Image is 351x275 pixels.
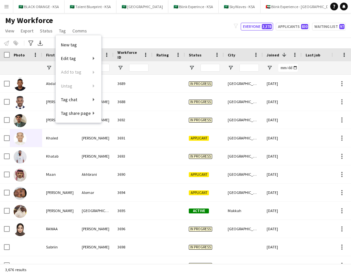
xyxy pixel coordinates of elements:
input: Workforce ID Filter Input [129,64,149,72]
span: 97 [339,24,345,29]
div: Makkah [224,202,263,220]
button: 🇸🇦 [GEOGRAPHIC_DATA] [116,0,168,13]
div: [DATE] [263,129,302,147]
button: Open Filter Menu [117,65,123,71]
span: In progress [189,154,212,159]
div: [PERSON_NAME] [78,238,114,256]
div: Akhbrani [78,165,114,183]
div: [DATE] [263,220,302,238]
div: [PERSON_NAME] [78,220,114,238]
div: [GEOGRAPHIC_DATA] [224,111,263,129]
div: [GEOGRAPHIC_DATA] [224,93,263,111]
input: Status Filter Input [200,64,220,72]
div: [PERSON_NAME] [78,129,114,147]
div: [DATE] [263,147,302,165]
div: 3695 [114,202,152,220]
div: 3698 [114,238,152,256]
span: In progress [189,81,212,86]
input: Last Name Filter Input [93,64,110,72]
div: [DATE] [263,202,302,220]
span: Rating [156,53,169,57]
div: [GEOGRAPHIC_DATA] [224,147,263,165]
div: [GEOGRAPHIC_DATA] [224,165,263,183]
div: RAWAA [42,220,78,238]
img: Kevin Tekie [14,114,27,127]
a: Export [18,27,36,35]
div: 3696 [114,220,152,238]
button: 🇸🇦 Blink Experince - KSA [168,0,219,13]
img: RAWAA Ali [14,223,27,236]
a: Status [37,27,55,35]
img: Mohamed Alomar [14,187,27,200]
button: Everyone3,378 [241,23,273,30]
div: [PERSON_NAME] [42,202,78,220]
div: 3689 [114,75,152,92]
span: 3,378 [262,24,272,29]
app-action-btn: Advanced filters [27,39,35,47]
div: [PERSON_NAME] [42,93,78,111]
span: In progress [189,245,212,250]
a: Comms [70,27,90,35]
a: Tag [56,27,68,35]
img: Abdalziz Makawi [14,78,27,91]
div: [DATE] [263,256,302,274]
div: 3690 [114,165,152,183]
div: [GEOGRAPHIC_DATA] [224,129,263,147]
span: Applicant [189,190,209,195]
span: Joined [267,53,279,57]
div: [DATE] [263,165,302,183]
div: [GEOGRAPHIC_DATA] [224,75,263,92]
app-action-btn: Export XLSX [36,39,44,47]
img: Khatab Ahmed [14,150,27,163]
span: Photo [14,53,25,57]
span: Status [189,53,201,57]
span: 830 [301,24,308,29]
button: Open Filter Menu [189,65,195,71]
span: Active [189,209,209,213]
div: Maan [42,165,78,183]
button: 🇦🇪 Blink Experience - [GEOGRAPHIC_DATA] [260,0,342,13]
div: [DATE] [263,111,302,129]
div: 3691 [114,129,152,147]
img: Mohammed Salem [14,205,27,218]
button: 🇸🇦 SkyWaves - KSA [219,0,260,13]
img: Khaled Mohammed [14,132,27,145]
div: 3697 [114,256,152,274]
div: [GEOGRAPHIC_DATA] [224,184,263,201]
div: [DATE] [263,238,302,256]
input: Joined Filter Input [278,64,298,72]
span: View [5,28,14,34]
button: Open Filter Menu [228,65,234,71]
div: [GEOGRAPHIC_DATA] [224,220,263,238]
div: [DATE] [263,75,302,92]
input: City Filter Input [239,64,259,72]
div: [PERSON_NAME] [42,256,78,274]
span: Workforce ID [117,50,141,60]
button: Applicants830 [276,23,309,30]
span: Last job [306,53,320,57]
img: Maan Akhbrani [14,169,27,182]
span: In progress [189,227,212,232]
div: Alomar [78,184,114,201]
span: Status [40,28,53,34]
div: [GEOGRAPHIC_DATA] [78,202,114,220]
span: In progress [189,100,212,104]
div: [DATE] [263,184,302,201]
div: 3692 [114,111,152,129]
span: In progress [189,263,212,268]
span: Comms [72,28,87,34]
span: Export [21,28,33,34]
img: Ibrahim Elsheikh [14,96,27,109]
div: [PERSON_NAME] [78,147,114,165]
div: 3688 [114,93,152,111]
a: View [3,27,17,35]
span: In progress [189,118,212,123]
span: First Name [46,53,66,57]
span: City [228,53,235,57]
div: Abdalziz [42,75,78,92]
div: [DATE] [263,93,302,111]
div: [PERSON_NAME] [42,111,78,129]
span: Applicant [189,136,209,141]
div: Khatab [42,147,78,165]
div: Sabriin [42,238,78,256]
